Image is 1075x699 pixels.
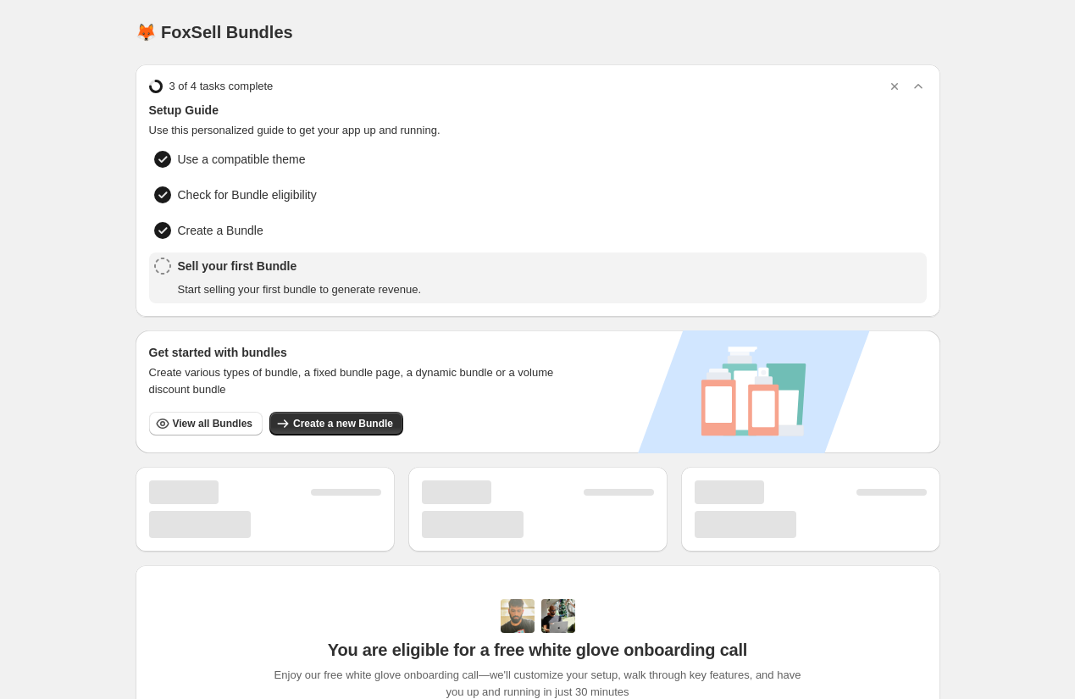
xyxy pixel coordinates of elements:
img: Prakhar [541,599,575,633]
h3: Get started with bundles [149,344,570,361]
span: Create a Bundle [178,222,263,239]
span: Create various types of bundle, a fixed bundle page, a dynamic bundle or a volume discount bundle [149,364,570,398]
span: Sell your first Bundle [178,258,422,275]
span: Use a compatible theme [178,151,306,168]
span: View all Bundles [173,417,252,430]
span: 3 of 4 tasks complete [169,78,274,95]
span: Use this personalized guide to get your app up and running. [149,122,927,139]
span: Start selling your first bundle to generate revenue. [178,281,422,298]
h1: 🦊 FoxSell Bundles [136,22,293,42]
button: View all Bundles [149,412,263,435]
img: Adi [501,599,535,633]
span: Create a new Bundle [293,417,393,430]
span: You are eligible for a free white glove onboarding call [328,640,747,660]
button: Create a new Bundle [269,412,403,435]
span: Check for Bundle eligibility [178,186,317,203]
span: Setup Guide [149,102,927,119]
